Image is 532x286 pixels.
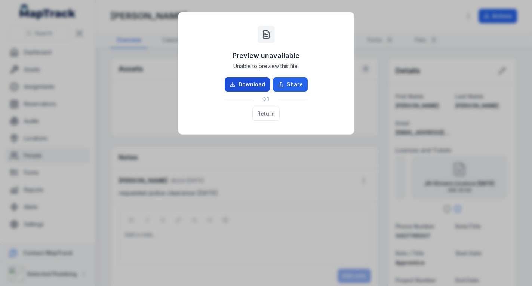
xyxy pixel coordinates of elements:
div: OR [225,92,308,107]
a: Download [225,77,270,92]
button: Share [273,77,308,92]
span: Unable to preview this file. [233,62,299,70]
button: Return [252,107,280,121]
h3: Preview unavailable [233,50,299,61]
